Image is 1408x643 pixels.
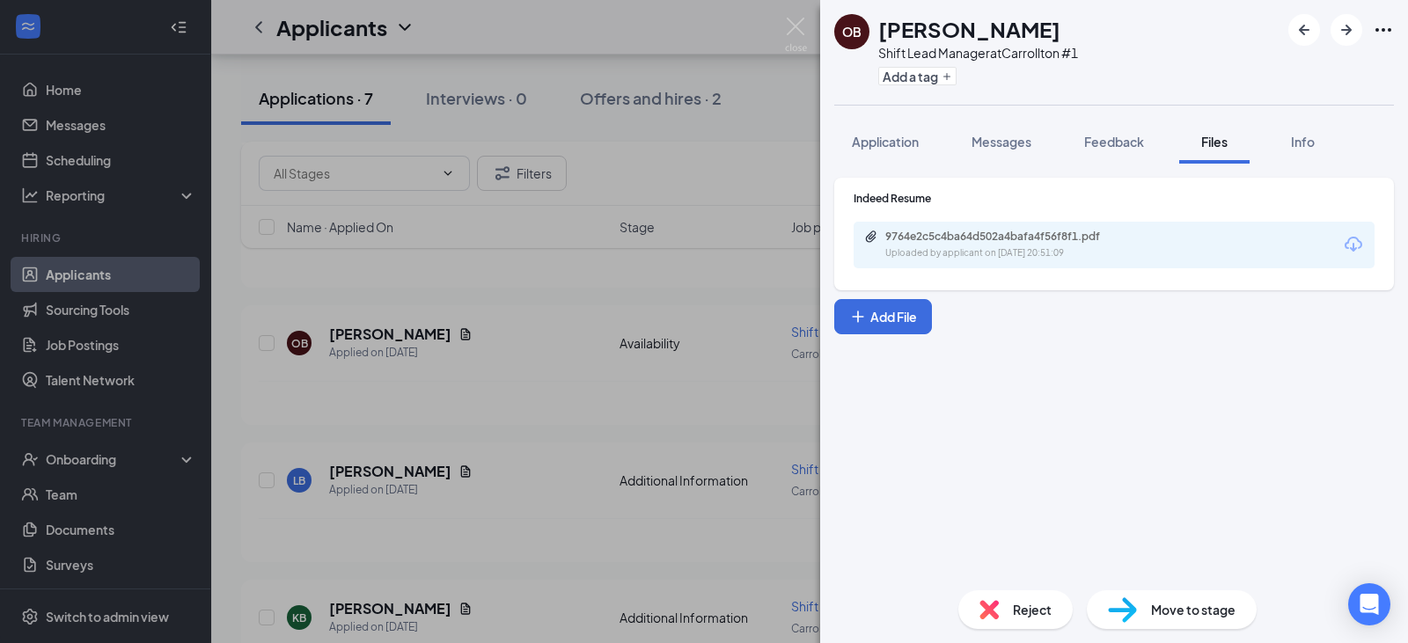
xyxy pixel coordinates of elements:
button: PlusAdd a tag [878,67,957,85]
svg: Plus [849,308,867,325]
span: Feedback [1084,134,1144,150]
div: Indeed Resume [854,191,1375,206]
div: Open Intercom Messenger [1348,583,1390,625]
span: Messages [972,134,1031,150]
h1: [PERSON_NAME] [878,14,1060,44]
button: ArrowRight [1331,14,1362,46]
button: ArrowLeftNew [1288,14,1320,46]
a: Paperclip9764e2c5c4ba64d502a4bafa4f56f8f1.pdfUploaded by applicant on [DATE] 20:51:09 [864,230,1149,260]
div: 9764e2c5c4ba64d502a4bafa4f56f8f1.pdf [885,230,1132,244]
button: Add FilePlus [834,299,932,334]
div: OB [842,23,862,40]
svg: ArrowRight [1336,19,1357,40]
span: Reject [1013,600,1052,619]
svg: Plus [942,71,952,82]
div: Uploaded by applicant on [DATE] 20:51:09 [885,246,1149,260]
span: Files [1201,134,1228,150]
svg: ArrowLeftNew [1294,19,1315,40]
span: Move to stage [1151,600,1236,619]
span: Info [1291,134,1315,150]
svg: Paperclip [864,230,878,244]
div: Shift Lead Manager at Carrollton #1 [878,44,1078,62]
span: Application [852,134,919,150]
svg: Ellipses [1373,19,1394,40]
svg: Download [1343,234,1364,255]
